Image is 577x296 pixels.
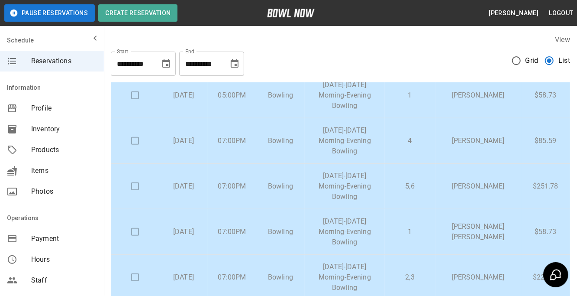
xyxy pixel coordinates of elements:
p: 07:00PM [215,136,249,146]
span: Products [31,145,97,155]
span: Grid [525,55,538,66]
p: [DATE] [166,227,201,237]
p: [PERSON_NAME] [PERSON_NAME] [442,221,514,242]
p: 07:00PM [215,272,249,283]
label: View [555,36,570,44]
span: Reservations [31,56,97,66]
button: Pause Reservations [4,4,95,22]
p: Bowling [263,136,298,146]
p: Bowling [263,181,298,192]
p: 1 [392,90,429,101]
p: [DATE]-[DATE] Morning-Evening Bowling [312,80,378,111]
p: Bowling [263,272,298,283]
p: 07:00PM [215,181,249,192]
p: 5,6 [392,181,429,192]
p: [DATE]-[DATE] Morning-Evening Bowling [312,262,378,293]
span: Payment [31,234,97,244]
p: 2,3 [392,272,429,283]
p: Bowling [263,90,298,101]
p: [PERSON_NAME] [442,181,514,192]
p: [DATE]-[DATE] Morning-Evening Bowling [312,216,378,247]
p: [PERSON_NAME] [442,272,514,283]
p: Bowling [263,227,298,237]
button: Create Reservation [98,4,177,22]
p: $251.78 [528,181,563,192]
button: Logout [546,5,577,21]
p: 07:00PM [215,227,249,237]
p: [DATE] [166,136,201,146]
span: Profile [31,103,97,114]
p: $58.73 [528,90,563,101]
span: Photos [31,186,97,197]
button: Choose date, selected date is Aug 31, 2025 [158,55,175,72]
span: List [558,55,570,66]
p: [PERSON_NAME] [442,90,514,101]
p: [DATE]-[DATE] Morning-Evening Bowling [312,125,378,156]
p: 1 [392,227,429,237]
span: Inventory [31,124,97,134]
button: Choose date, selected date is Sep 30, 2025 [226,55,243,72]
p: 4 [392,136,429,146]
p: [PERSON_NAME] [442,136,514,146]
p: 05:00PM [215,90,249,101]
p: [DATE] [166,181,201,192]
button: [PERSON_NAME] [485,5,542,21]
p: $58.73 [528,227,563,237]
p: $85.59 [528,136,563,146]
span: Staff [31,275,97,286]
img: logo [267,9,315,17]
p: [DATE]-[DATE] Morning-Evening Bowling [312,171,378,202]
p: [DATE] [166,90,201,101]
p: [DATE] [166,272,201,283]
p: $224.91 [528,272,563,283]
span: Hours [31,254,97,265]
span: Items [31,166,97,176]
